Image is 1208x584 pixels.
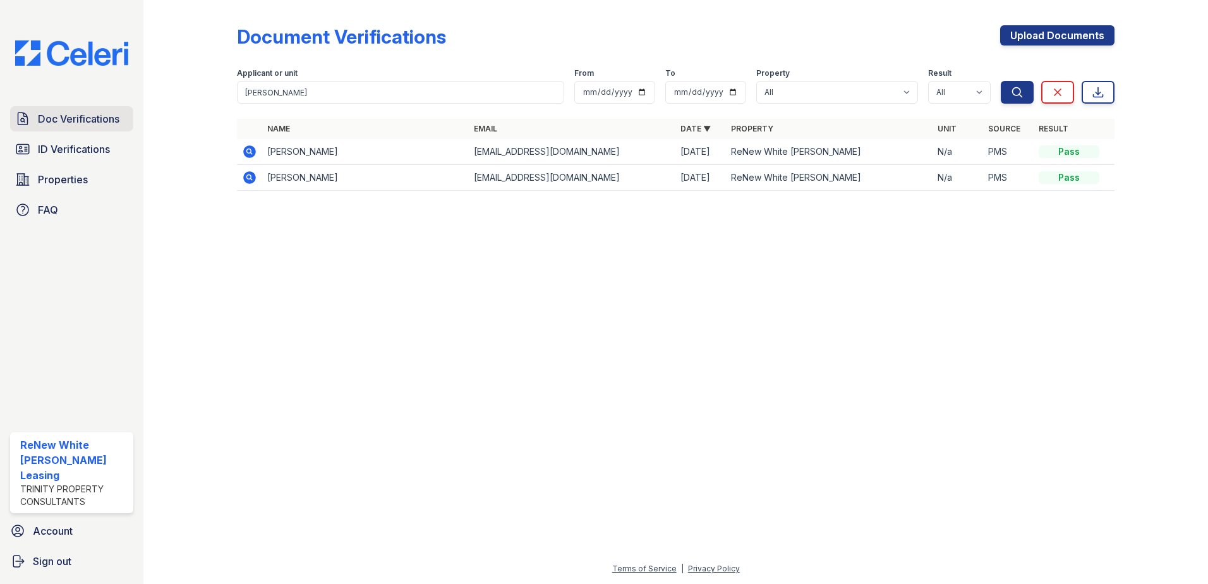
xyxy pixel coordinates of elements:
[1039,124,1068,133] a: Result
[237,81,564,104] input: Search by name, email, or unit number
[38,111,119,126] span: Doc Verifications
[10,197,133,222] a: FAQ
[731,124,773,133] a: Property
[1039,171,1099,184] div: Pass
[262,139,469,165] td: [PERSON_NAME]
[38,172,88,187] span: Properties
[680,124,711,133] a: Date ▼
[33,554,71,569] span: Sign out
[928,68,951,78] label: Result
[10,106,133,131] a: Doc Verifications
[469,165,675,191] td: [EMAIL_ADDRESS][DOMAIN_NAME]
[1039,145,1099,158] div: Pass
[933,165,983,191] td: N/a
[612,564,677,573] a: Terms of Service
[681,564,684,573] div: |
[20,483,128,508] div: Trinity Property Consultants
[20,437,128,483] div: ReNew White [PERSON_NAME] Leasing
[38,202,58,217] span: FAQ
[983,139,1034,165] td: PMS
[10,167,133,192] a: Properties
[675,139,726,165] td: [DATE]
[262,165,469,191] td: [PERSON_NAME]
[1000,25,1114,46] a: Upload Documents
[237,68,298,78] label: Applicant or unit
[5,518,138,544] a: Account
[469,139,675,165] td: [EMAIL_ADDRESS][DOMAIN_NAME]
[726,139,933,165] td: ReNew White [PERSON_NAME]
[938,124,957,133] a: Unit
[267,124,290,133] a: Name
[5,40,138,66] img: CE_Logo_Blue-a8612792a0a2168367f1c8372b55b34899dd931a85d93a1a3d3e32e68fde9ad4.png
[38,142,110,157] span: ID Verifications
[237,25,446,48] div: Document Verifications
[756,68,790,78] label: Property
[675,165,726,191] td: [DATE]
[10,137,133,162] a: ID Verifications
[988,124,1020,133] a: Source
[474,124,497,133] a: Email
[665,68,675,78] label: To
[933,139,983,165] td: N/a
[688,564,740,573] a: Privacy Policy
[5,549,138,574] a: Sign out
[983,165,1034,191] td: PMS
[33,523,73,538] span: Account
[726,165,933,191] td: ReNew White [PERSON_NAME]
[574,68,594,78] label: From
